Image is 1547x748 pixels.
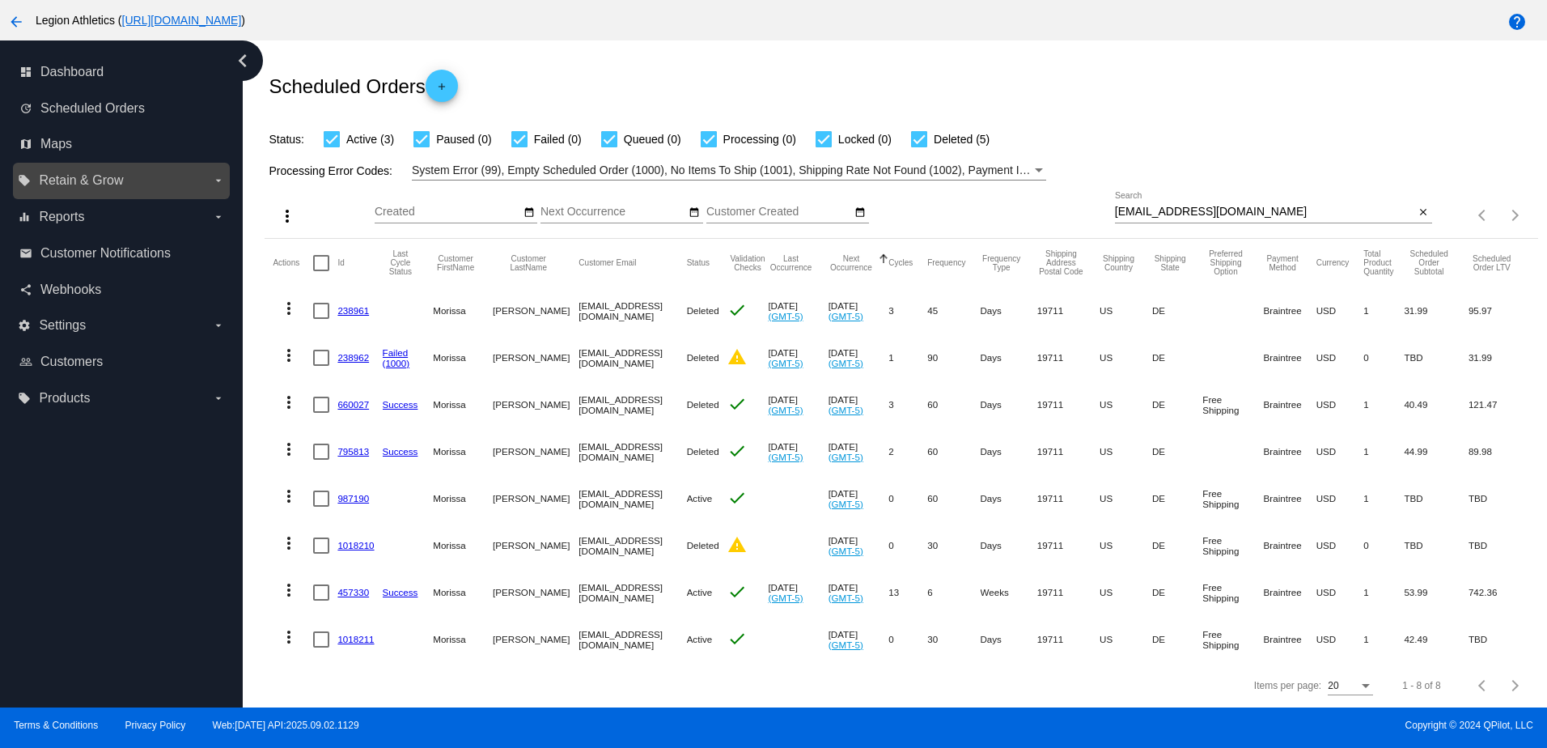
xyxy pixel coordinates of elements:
[888,522,927,569] mat-cell: 0
[40,355,103,369] span: Customers
[40,283,101,297] span: Webhooks
[727,347,747,367] mat-icon: warning
[1264,381,1316,428] mat-cell: Braintree
[1363,616,1404,663] mat-cell: 1
[1264,522,1316,569] mat-cell: Braintree
[829,593,863,603] a: (GMT-5)
[579,258,636,268] button: Change sorting for CustomerEmail
[1469,428,1530,475] mat-cell: 89.98
[212,210,225,223] i: arrow_drop_down
[269,133,304,146] span: Status:
[346,130,394,149] span: Active (3)
[1100,475,1152,522] mat-cell: US
[1328,680,1338,691] span: 20
[687,493,713,504] span: Active
[213,720,359,731] a: Web:[DATE] API:2025.09.02.1129
[1152,381,1202,428] mat-cell: DE
[1418,206,1429,219] mat-icon: close
[829,569,889,616] mat-cell: [DATE]
[383,358,410,368] a: (1000)
[1404,249,1454,276] button: Change sorting for Subtotal
[269,70,457,102] h2: Scheduled Orders
[19,240,225,266] a: email Customer Notifications
[1469,522,1530,569] mat-cell: TBD
[579,616,686,663] mat-cell: [EMAIL_ADDRESS][DOMAIN_NAME]
[278,206,297,226] mat-icon: more_vert
[687,540,719,550] span: Deleted
[727,535,747,555] mat-icon: warning
[768,381,828,428] mat-cell: [DATE]
[493,522,579,569] mat-cell: [PERSON_NAME]
[579,475,686,522] mat-cell: [EMAIL_ADDRESS][DOMAIN_NAME]
[279,487,299,506] mat-icon: more_vert
[19,283,32,296] i: share
[1100,569,1152,616] mat-cell: US
[39,173,123,188] span: Retain & Grow
[1152,334,1202,381] mat-cell: DE
[829,428,889,475] mat-cell: [DATE]
[1264,475,1316,522] mat-cell: Braintree
[18,319,31,332] i: settings
[768,254,813,272] button: Change sorting for LastOccurrenceUtc
[1404,428,1469,475] mat-cell: 44.99
[125,720,186,731] a: Privacy Policy
[1316,381,1364,428] mat-cell: USD
[829,452,863,462] a: (GMT-5)
[1264,334,1316,381] mat-cell: Braintree
[279,533,299,553] mat-icon: more_vert
[1152,522,1202,569] mat-cell: DE
[493,616,579,663] mat-cell: [PERSON_NAME]
[1316,569,1364,616] mat-cell: USD
[1100,522,1152,569] mat-cell: US
[1100,428,1152,475] mat-cell: US
[1404,334,1469,381] mat-cell: TBD
[888,334,927,381] mat-cell: 1
[433,334,493,381] mat-cell: Morissa
[687,352,719,363] span: Deleted
[19,66,32,79] i: dashboard
[19,131,225,157] a: map Maps
[1037,287,1100,334] mat-cell: 19711
[624,130,681,149] span: Queued (0)
[383,249,419,276] button: Change sorting for LastProcessingCycleId
[432,81,451,100] mat-icon: add
[212,319,225,332] i: arrow_drop_down
[1469,569,1530,616] mat-cell: 742.36
[493,254,564,272] button: Change sorting for CustomerLastName
[1202,475,1263,522] mat-cell: Free Shipping
[212,174,225,187] i: arrow_drop_down
[927,428,980,475] mat-cell: 60
[1469,287,1530,334] mat-cell: 95.97
[579,287,686,334] mat-cell: [EMAIL_ADDRESS][DOMAIN_NAME]
[1469,381,1530,428] mat-cell: 121.47
[768,593,803,603] a: (GMT-5)
[927,381,980,428] mat-cell: 60
[1152,616,1202,663] mat-cell: DE
[1316,522,1364,569] mat-cell: USD
[40,246,171,261] span: Customer Notifications
[1363,334,1404,381] mat-cell: 0
[337,352,369,363] a: 238962
[375,206,520,219] input: Created
[1037,475,1100,522] mat-cell: 19711
[433,475,493,522] mat-cell: Morissa
[927,475,980,522] mat-cell: 60
[981,569,1037,616] mat-cell: Weeks
[19,355,32,368] i: people_outline
[706,206,852,219] input: Customer Created
[838,130,892,149] span: Locked (0)
[727,488,747,508] mat-icon: check
[1363,428,1404,475] mat-cell: 1
[1404,381,1469,428] mat-cell: 40.49
[337,634,374,644] a: 1018211
[981,381,1037,428] mat-cell: Days
[436,130,491,149] span: Paused (0)
[888,381,927,428] mat-cell: 3
[1264,428,1316,475] mat-cell: Braintree
[1363,381,1404,428] mat-cell: 1
[927,334,980,381] mat-cell: 90
[383,347,409,358] a: Failed
[787,720,1533,731] span: Copyright © 2024 QPilot, LLC
[279,627,299,647] mat-icon: more_vert
[1152,428,1202,475] mat-cell: DE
